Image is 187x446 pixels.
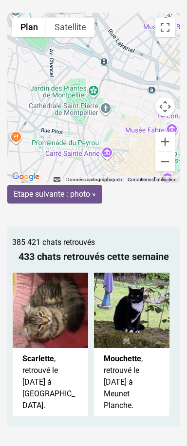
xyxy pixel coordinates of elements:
img: Photo de chat retrouvé à Saint Maur Des Fosses [13,273,88,348]
button: Données cartographiques [66,176,122,183]
a: Conditions d'utilisation (s'ouvre dans un nouvel onglet) [128,177,177,182]
p: , retrouvé le [DATE] à [GEOGRAPHIC_DATA]. [13,348,88,416]
button: Commandes de la caméra de la carte [155,97,175,116]
h2: 433 chats retrouvés cette semaine [12,251,175,262]
button: Raccourcis clavier [54,176,60,183]
span: 385 421 chats retrouvés [12,238,95,247]
p: , retrouvé le [DATE] à Meunet Planche. [94,348,169,416]
button: Zoom arrière [155,152,175,171]
button: Afficher les images satellite [46,18,94,37]
a: Ouvrir cette zone dans Google Maps (dans une nouvelle fenêtre) [10,170,42,183]
button: Zoom avant [155,132,175,151]
button: Afficher un plan de ville [12,18,46,37]
strong: Mouchette [104,354,141,363]
img: Google [10,170,42,183]
button: Passer en plein écran [155,18,175,37]
input: Etape suivante : photo » [7,185,102,204]
strong: Scarlette [22,354,54,363]
img: Photo de chat retrouvé à Meunet Planche [94,273,169,348]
